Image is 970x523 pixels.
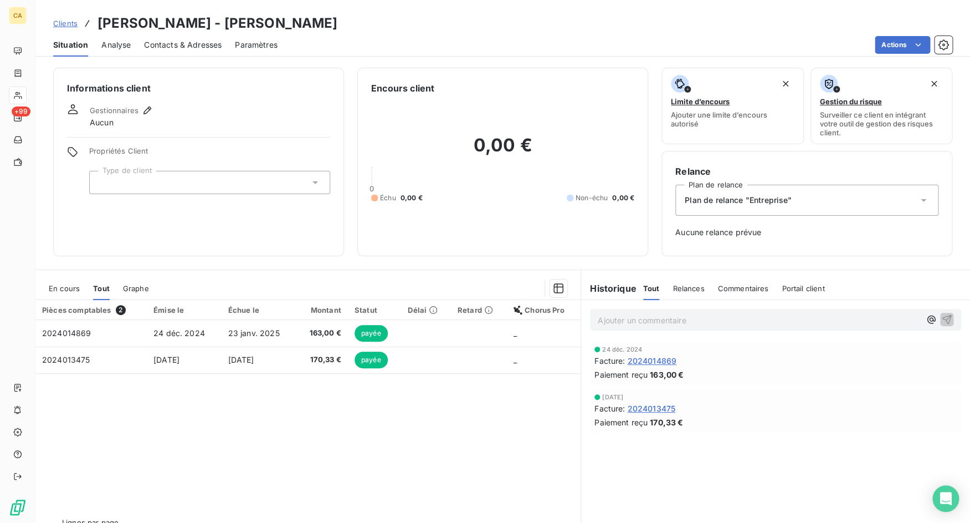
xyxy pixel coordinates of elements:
span: _ [514,355,517,364]
span: Aucun [90,117,114,128]
span: [DATE] [228,355,254,364]
span: Facture : [594,355,625,367]
div: Pièces comptables [42,305,140,315]
div: Retard [458,306,500,314]
span: 23 janv. 2025 [228,328,280,338]
span: Surveiller ce client en intégrant votre outil de gestion des risques client. [820,110,943,137]
div: Chorus Pro [514,306,574,314]
span: 2024013475 [627,403,675,414]
span: Portail client [782,284,824,293]
button: Limite d’encoursAjouter une limite d’encours autorisé [661,68,804,144]
div: Statut [355,306,394,314]
span: Limite d’encours [671,97,730,106]
span: Gestion du risque [820,97,882,106]
span: 2024014869 [627,355,676,367]
h6: Relance [675,165,938,178]
span: 0,00 € [612,193,634,203]
span: Commentaires [717,284,768,293]
span: 2024013475 [42,355,90,364]
span: Ajouter une limite d’encours autorisé [671,110,794,128]
span: 2 [116,305,126,315]
h6: Encours client [371,82,434,95]
span: Paiement reçu [594,369,648,380]
input: Ajouter une valeur [99,177,107,187]
div: Émise le [153,306,215,314]
span: En cours [49,284,80,293]
span: Plan de relance "Entreprise" [685,195,792,206]
span: Tout [93,284,110,293]
span: 24 déc. 2024 [153,328,205,338]
img: Logo LeanPay [9,499,27,516]
div: Montant [302,306,341,314]
span: Graphe [123,284,149,293]
span: 24 déc. 2024 [602,346,642,353]
h6: Historique [581,282,637,295]
span: Situation [53,39,88,50]
span: Contacts & Adresses [144,39,222,50]
span: 2024014869 [42,328,91,338]
span: 0 [369,184,374,193]
span: Paramètres [235,39,278,50]
h6: Informations client [67,82,330,95]
button: Actions [875,36,930,54]
span: Échu [380,193,396,203]
h2: 0,00 € [371,134,634,167]
span: Tout [643,284,660,293]
h3: [PERSON_NAME] - [PERSON_NAME] [97,13,337,33]
span: payée [355,325,388,342]
span: 163,00 € [650,369,684,380]
span: _ [514,328,517,338]
span: Facture : [594,403,625,414]
button: Gestion du risqueSurveiller ce client en intégrant votre outil de gestion des risques client. [810,68,953,144]
span: Relances [673,284,704,293]
span: Clients [53,19,78,28]
span: Analyse [101,39,131,50]
span: 0,00 € [401,193,423,203]
span: Paiement reçu [594,417,648,428]
span: +99 [12,106,30,116]
div: CA [9,7,27,24]
span: Non-échu [576,193,608,203]
span: Propriétés Client [89,146,330,162]
div: Délai [408,306,444,314]
span: 170,33 € [650,417,683,428]
div: Open Intercom Messenger [932,485,959,512]
span: payée [355,352,388,368]
div: Échue le [228,306,290,314]
span: [DATE] [602,394,623,400]
span: Gestionnaires [90,106,138,115]
span: 163,00 € [302,328,341,339]
span: [DATE] [153,355,179,364]
span: Aucune relance prévue [675,227,938,238]
a: Clients [53,18,78,29]
span: 170,33 € [302,354,341,365]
